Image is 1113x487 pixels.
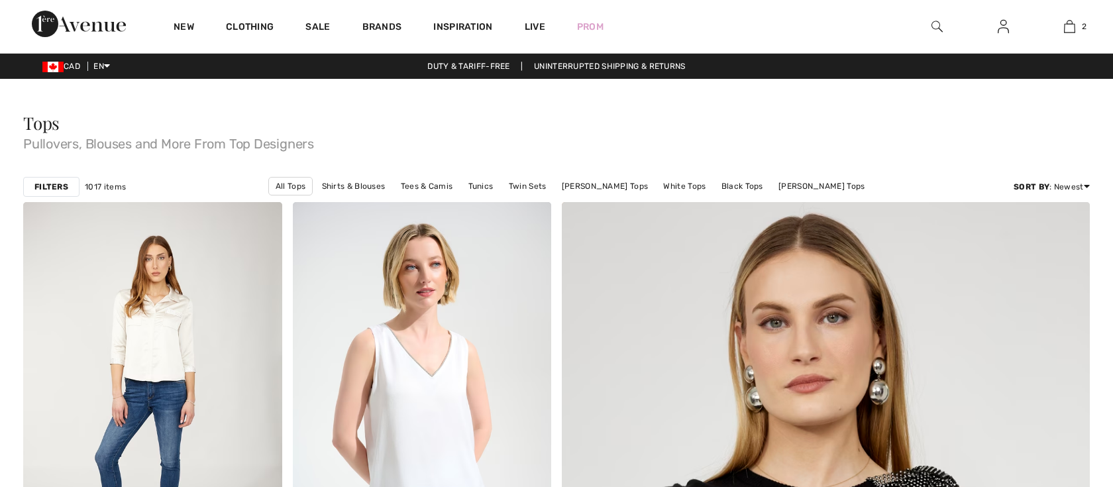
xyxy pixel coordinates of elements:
a: [PERSON_NAME] Tops [772,178,871,195]
a: White Tops [657,178,712,195]
a: New [174,21,194,35]
span: EN [93,62,110,71]
img: My Info [998,19,1009,34]
a: Live [525,20,545,34]
a: Prom [577,20,604,34]
a: Sign In [987,19,1020,35]
div: : Newest [1014,181,1090,193]
strong: Sort By [1014,182,1049,191]
a: Black Tops [715,178,770,195]
img: My Bag [1064,19,1075,34]
a: Twin Sets [502,178,553,195]
a: Tees & Camis [394,178,460,195]
span: Tops [23,111,60,135]
span: CAD [42,62,85,71]
a: Brands [362,21,402,35]
span: 1017 items [85,181,126,193]
span: 2 [1082,21,1086,32]
span: Inspiration [433,21,492,35]
span: Pullovers, Blouses and More From Top Designers [23,132,1090,150]
img: Canadian Dollar [42,62,64,72]
a: Tunics [462,178,500,195]
a: Clothing [226,21,274,35]
a: All Tops [268,177,313,195]
img: search the website [931,19,943,34]
a: Shirts & Blouses [315,178,392,195]
strong: Filters [34,181,68,193]
a: 2 [1037,19,1102,34]
a: [PERSON_NAME] Tops [555,178,655,195]
a: Sale [305,21,330,35]
img: 1ère Avenue [32,11,126,37]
